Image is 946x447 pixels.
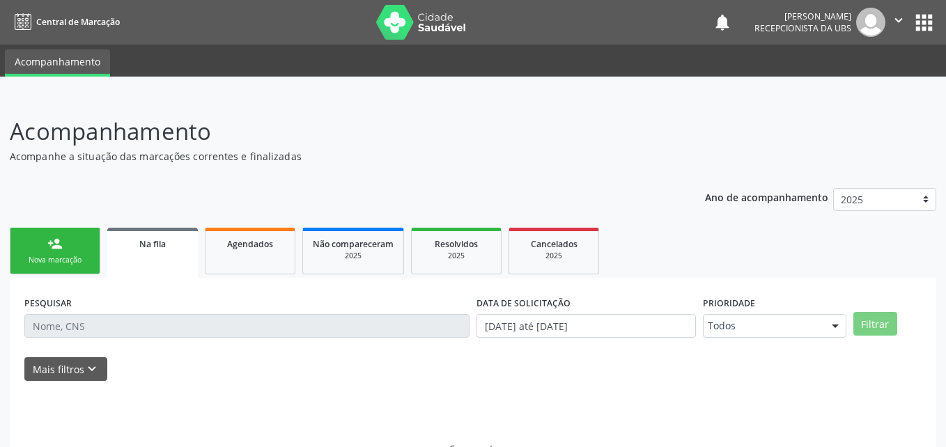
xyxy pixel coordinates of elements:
label: Prioridade [703,292,755,314]
div: Nova marcação [20,255,90,265]
span: Não compareceram [313,238,394,250]
div: 2025 [421,251,491,261]
button: notifications [713,13,732,32]
span: Todos [708,319,818,333]
input: Selecione um intervalo [476,314,696,338]
span: Cancelados [531,238,577,250]
label: DATA DE SOLICITAÇÃO [476,292,571,314]
div: person_add [47,236,63,251]
p: Acompanhamento [10,114,658,149]
button: Mais filtroskeyboard_arrow_down [24,357,107,382]
div: 2025 [313,251,394,261]
span: Recepcionista da UBS [754,22,851,34]
i: keyboard_arrow_down [84,361,100,377]
span: Central de Marcação [36,16,120,28]
img: img [856,8,885,37]
button:  [885,8,912,37]
span: Na fila [139,238,166,250]
button: Filtrar [853,312,897,336]
input: Nome, CNS [24,314,470,338]
p: Ano de acompanhamento [705,188,828,205]
span: Agendados [227,238,273,250]
div: [PERSON_NAME] [754,10,851,22]
div: 2025 [519,251,589,261]
i:  [891,13,906,28]
button: apps [912,10,936,35]
a: Acompanhamento [5,49,110,77]
span: Resolvidos [435,238,478,250]
label: PESQUISAR [24,292,72,314]
a: Central de Marcação [10,10,120,33]
p: Acompanhe a situação das marcações correntes e finalizadas [10,149,658,164]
